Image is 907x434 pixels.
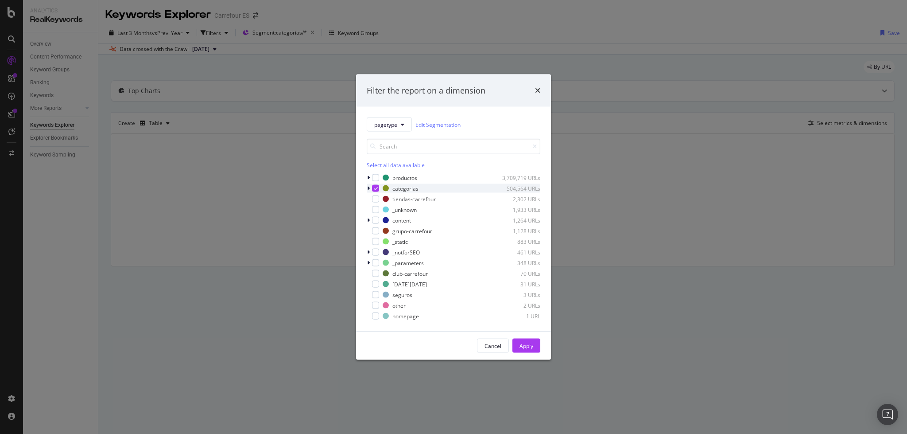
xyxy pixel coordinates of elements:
div: Apply [519,342,533,349]
div: 70 URLs [497,270,540,277]
div: homepage [392,312,419,320]
div: 1,128 URLs [497,227,540,235]
div: _parameters [392,259,424,266]
div: other [392,301,406,309]
div: content [392,216,411,224]
div: times [535,85,540,96]
div: _static [392,238,408,245]
button: Apply [512,339,540,353]
div: 3 URLs [497,291,540,298]
div: seguros [392,291,412,298]
a: Edit Segmentation [415,120,461,129]
div: 1,264 URLs [497,216,540,224]
div: 348 URLs [497,259,540,266]
div: productos [392,174,417,181]
div: [DATE][DATE] [392,280,427,288]
div: tiendas-carrefour [392,195,436,203]
div: 2,302 URLs [497,195,540,203]
div: Select all data available [367,161,540,169]
div: _notforSEO [392,248,420,256]
div: categorias [392,184,419,192]
button: Cancel [477,339,509,353]
div: Cancel [485,342,501,349]
input: Search [367,139,540,154]
div: Filter the report on a dimension [367,85,485,96]
div: 2 URLs [497,301,540,309]
div: 461 URLs [497,248,540,256]
div: 3,709,719 URLs [497,174,540,181]
div: grupo-carrefour [392,227,432,235]
div: 1,933 URLs [497,206,540,213]
span: pagetype [374,121,397,128]
button: pagetype [367,117,412,132]
div: 883 URLs [497,238,540,245]
div: club-carrefour [392,270,428,277]
div: modal [356,74,551,360]
div: _unknown [392,206,417,213]
div: 1 URL [497,312,540,320]
div: Open Intercom Messenger [877,404,898,425]
div: 504,564 URLs [497,184,540,192]
div: 31 URLs [497,280,540,288]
